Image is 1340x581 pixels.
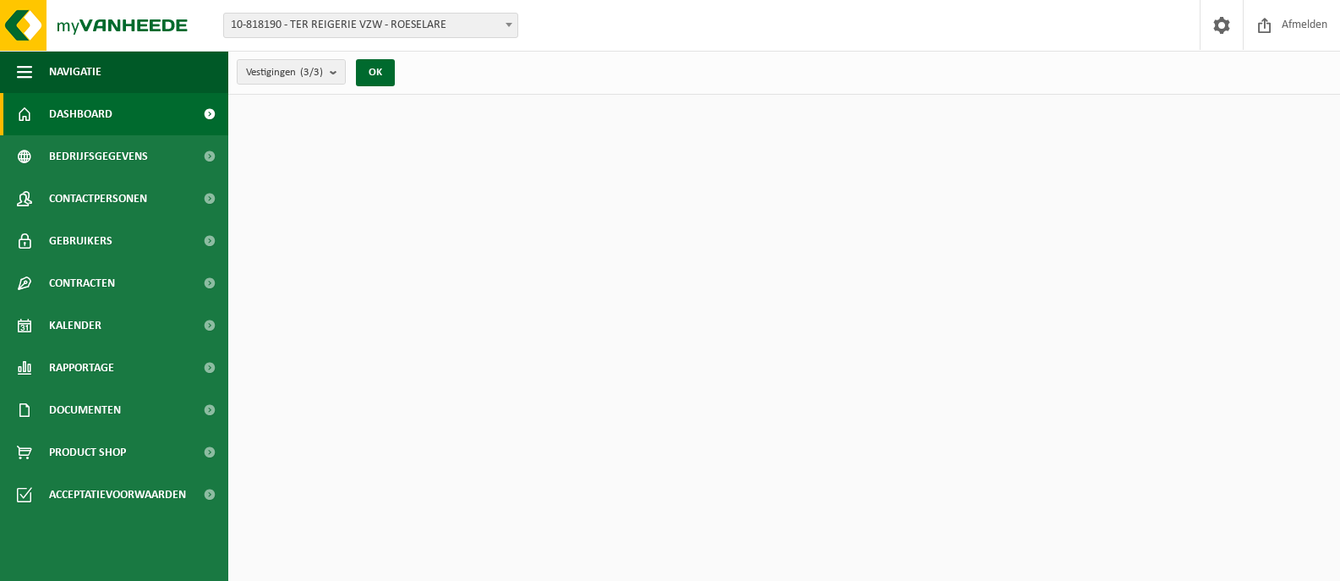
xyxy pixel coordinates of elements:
span: Vestigingen [246,60,323,85]
span: 10-818190 - TER REIGERIE VZW - ROESELARE [224,14,517,37]
span: Dashboard [49,93,112,135]
span: Rapportage [49,347,114,389]
span: Documenten [49,389,121,431]
span: Contactpersonen [49,178,147,220]
span: Gebruikers [49,220,112,262]
span: Kalender [49,304,101,347]
span: Bedrijfsgegevens [49,135,148,178]
span: Product Shop [49,431,126,474]
span: 10-818190 - TER REIGERIE VZW - ROESELARE [223,13,518,38]
span: Contracten [49,262,115,304]
span: Acceptatievoorwaarden [49,474,186,516]
button: OK [356,59,395,86]
span: Navigatie [49,51,101,93]
button: Vestigingen(3/3) [237,59,346,85]
count: (3/3) [300,67,323,78]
